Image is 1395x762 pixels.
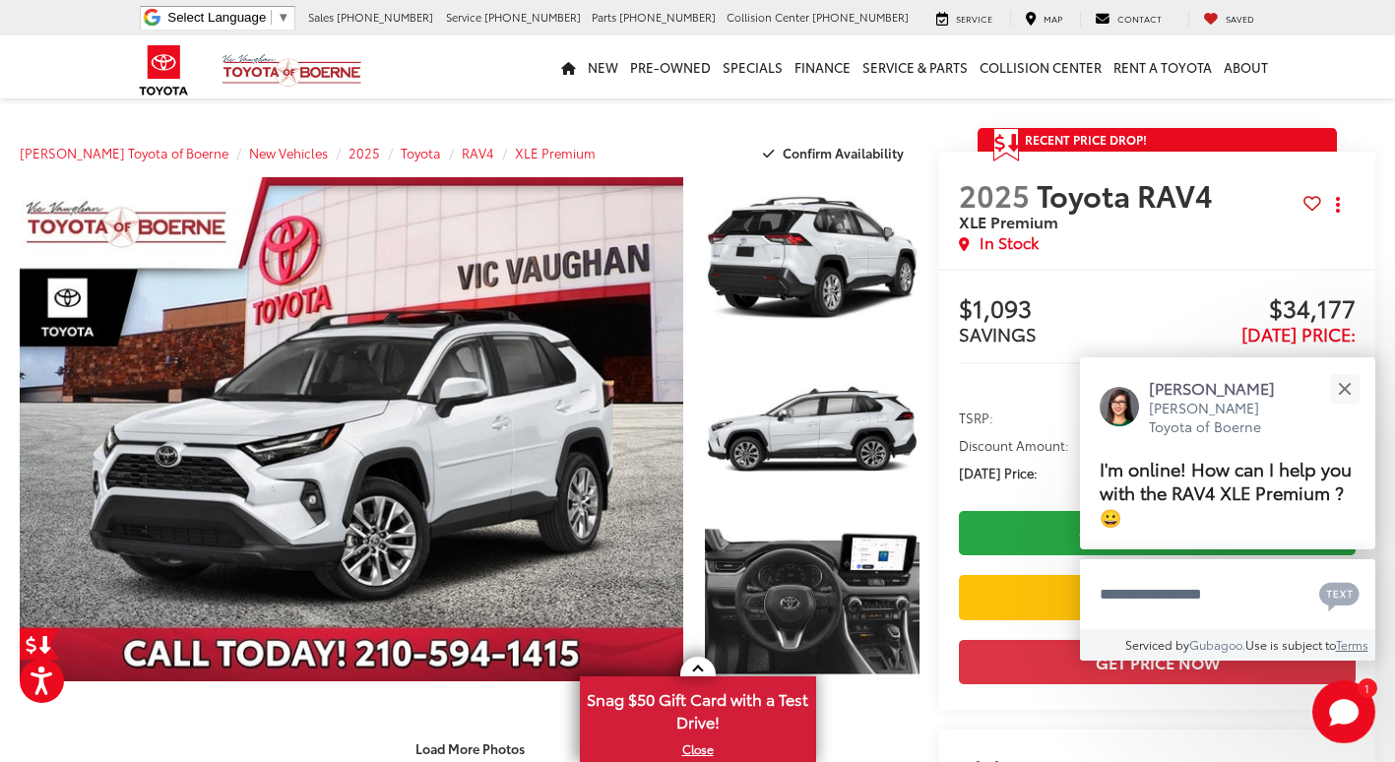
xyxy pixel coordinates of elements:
[1313,572,1365,616] button: Chat with SMS
[1037,173,1220,216] span: Toyota RAV4
[462,144,494,161] a: RAV4
[703,348,921,512] img: 2025 Toyota RAV4 XLE Premium
[271,10,272,25] span: ​
[1364,683,1369,692] span: 1
[959,463,1038,482] span: [DATE] Price:
[167,10,289,25] a: Select Language​
[705,349,919,509] a: Expand Photo 2
[1100,456,1352,531] span: I'm online! How can I help you with the RAV4 XLE Premium ? 😀
[1128,346,1187,381] button: Less
[167,10,266,25] span: Select Language
[249,144,328,161] a: New Vehicles
[980,231,1039,254] span: In Stock
[959,173,1030,216] span: 2025
[856,35,974,98] a: Service & Parts: Opens in a new tab
[978,128,1337,152] a: Get Price Drop Alert Recent Price Drop!
[515,144,596,161] a: XLE Premium
[484,9,581,25] span: [PHONE_NUMBER]
[727,9,809,25] span: Collision Center
[1319,580,1360,611] svg: Text
[1125,636,1189,653] span: Serviced by
[1321,187,1356,222] button: Actions
[1336,636,1368,653] a: Terms
[1218,35,1274,98] a: About
[789,35,856,98] a: Finance
[959,210,1058,232] span: XLE Premium
[1312,680,1375,743] svg: Start Chat
[959,321,1037,347] span: SAVINGS
[1149,399,1295,437] p: [PERSON_NAME] Toyota of Boerne
[308,9,334,25] span: Sales
[446,9,481,25] span: Service
[1080,357,1375,661] div: Close[PERSON_NAME][PERSON_NAME] Toyota of BoerneI'm online! How can I help you with the RAV4 XLE ...
[582,35,624,98] a: New
[752,136,920,170] button: Confirm Availability
[812,9,909,25] span: [PHONE_NUMBER]
[1138,354,1165,372] span: Less
[993,128,1019,161] span: Get Price Drop Alert
[959,575,1356,619] a: Value Your Trade
[1241,321,1356,347] span: [DATE] Price:
[705,177,919,338] a: Expand Photo 1
[1149,377,1295,399] p: [PERSON_NAME]
[1044,12,1062,25] span: Map
[974,35,1108,98] a: Collision Center
[277,10,289,25] span: ▼
[705,521,919,681] a: Expand Photo 3
[1336,197,1340,213] span: dropdown dots
[127,38,201,102] img: Toyota
[349,144,380,161] a: 2025
[20,144,228,161] a: [PERSON_NAME] Toyota of Boerne
[783,144,904,161] span: Confirm Availability
[337,9,433,25] span: [PHONE_NUMBER]
[703,175,921,340] img: 2025 Toyota RAV4 XLE Premium
[13,175,690,683] img: 2025 Toyota RAV4 XLE Premium
[20,177,683,681] a: Expand Photo 0
[959,511,1356,555] a: Check Availability
[20,628,59,660] a: Get Price Drop Alert
[959,295,1157,325] span: $1,093
[1188,11,1269,27] a: My Saved Vehicles
[619,9,716,25] span: [PHONE_NUMBER]
[959,435,1069,455] span: Discount Amount:
[717,35,789,98] a: Specials
[959,408,993,427] span: TSRP:
[1117,12,1162,25] span: Contact
[1245,636,1336,653] span: Use is subject to
[703,519,921,683] img: 2025 Toyota RAV4 XLE Premium
[1189,636,1245,653] a: Gubagoo.
[222,53,362,88] img: Vic Vaughan Toyota of Boerne
[1080,559,1375,630] textarea: Type your message
[555,35,582,98] a: Home
[1312,680,1375,743] button: Toggle Chat Window
[592,9,616,25] span: Parts
[1158,295,1356,325] span: $34,177
[921,11,1007,27] a: Service
[582,678,814,738] span: Snag $50 Gift Card with a Test Drive!
[959,640,1356,684] button: Get Price Now
[1080,11,1176,27] a: Contact
[1226,12,1254,25] span: Saved
[1025,131,1147,148] span: Recent Price Drop!
[1010,11,1077,27] a: Map
[956,12,992,25] span: Service
[624,35,717,98] a: Pre-Owned
[401,144,441,161] a: Toyota
[1323,367,1365,410] button: Close
[1108,35,1218,98] a: Rent a Toyota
